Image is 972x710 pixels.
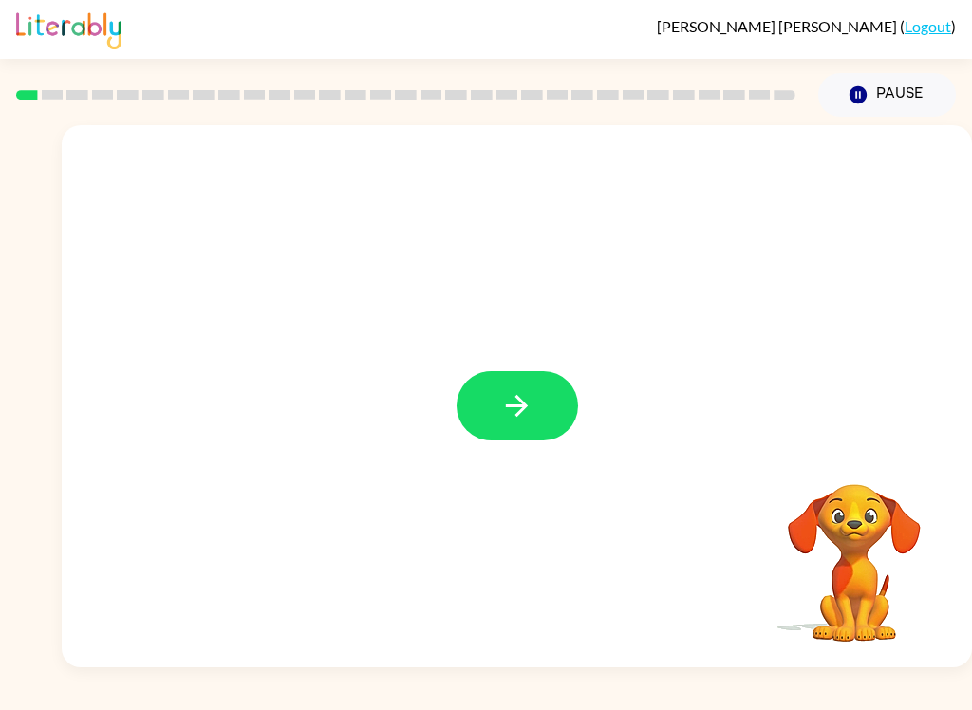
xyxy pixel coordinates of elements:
div: ( ) [657,17,956,35]
video: Your browser must support playing .mp4 files to use Literably. Please try using another browser. [759,455,949,645]
button: Pause [818,73,956,117]
span: [PERSON_NAME] [PERSON_NAME] [657,17,900,35]
a: Logout [905,17,951,35]
img: Literably [16,8,121,49]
